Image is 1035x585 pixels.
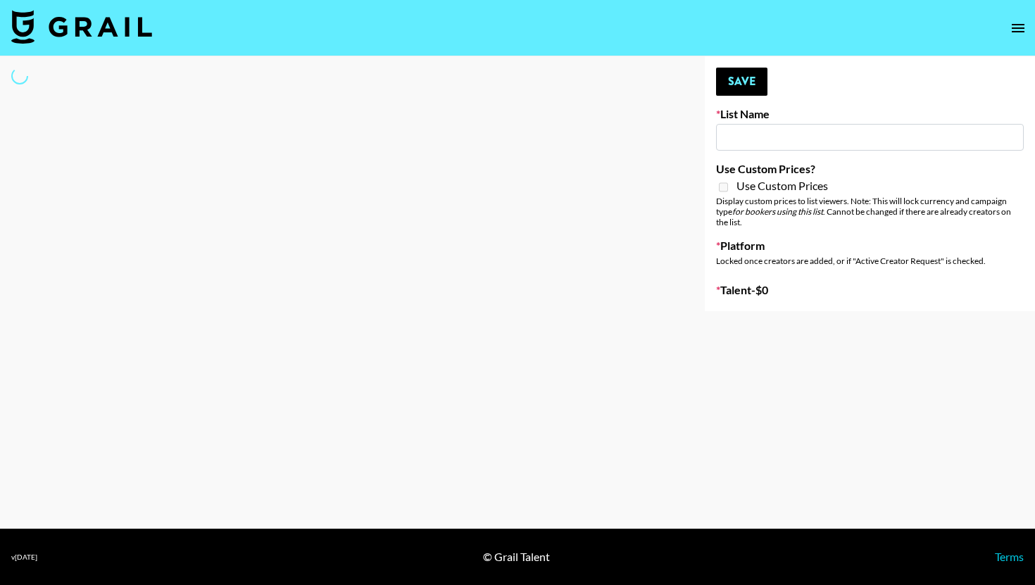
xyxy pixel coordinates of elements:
[11,553,37,562] div: v [DATE]
[1004,14,1032,42] button: open drawer
[716,239,1024,253] label: Platform
[736,179,828,193] span: Use Custom Prices
[995,550,1024,563] a: Terms
[716,256,1024,266] div: Locked once creators are added, or if "Active Creator Request" is checked.
[716,283,1024,297] label: Talent - $ 0
[11,10,152,44] img: Grail Talent
[716,68,767,96] button: Save
[716,162,1024,176] label: Use Custom Prices?
[716,196,1024,227] div: Display custom prices to list viewers. Note: This will lock currency and campaign type . Cannot b...
[716,107,1024,121] label: List Name
[483,550,550,564] div: © Grail Talent
[732,206,823,217] em: for bookers using this list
